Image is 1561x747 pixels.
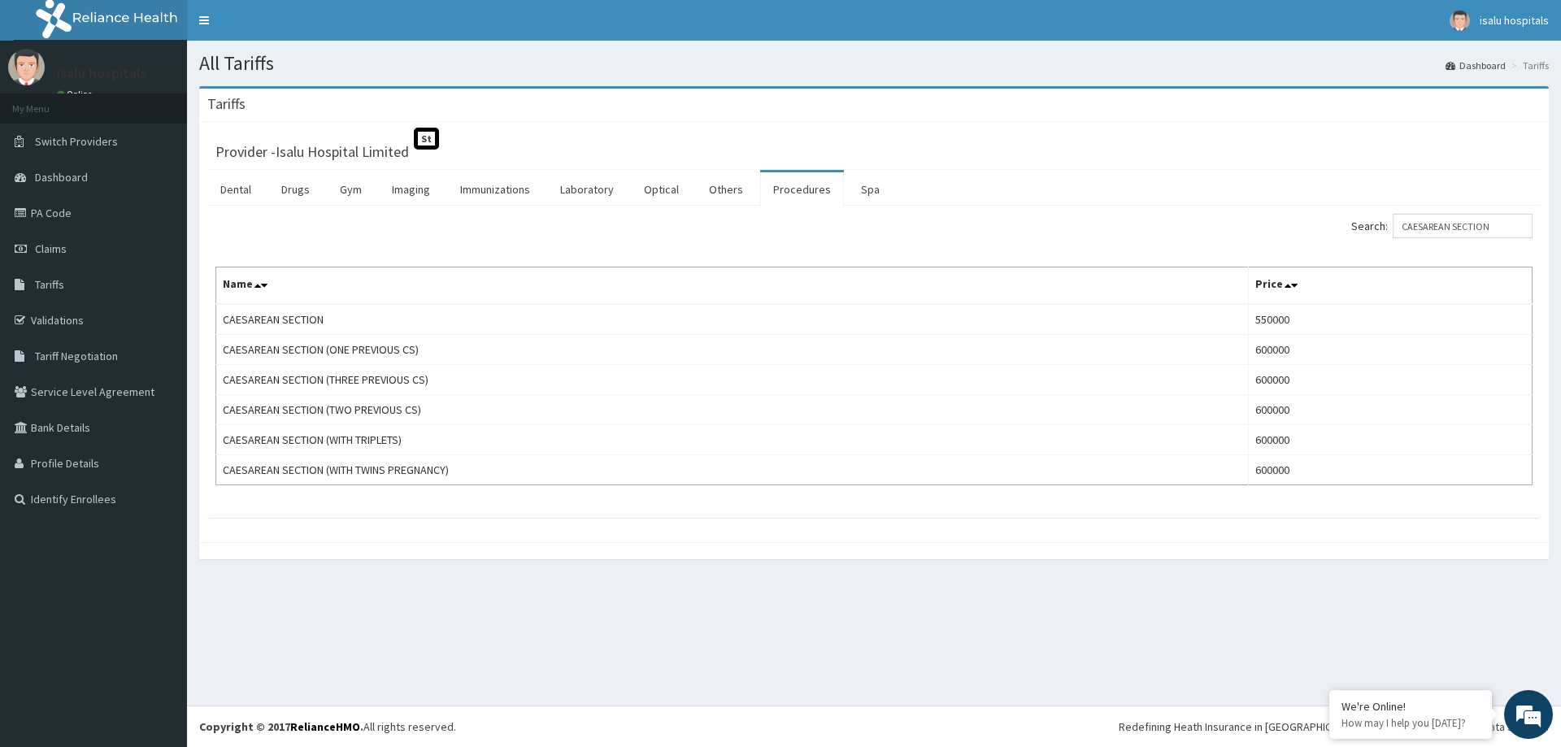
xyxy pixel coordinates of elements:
[1480,13,1549,28] span: isalu hospitals
[35,349,118,363] span: Tariff Negotiation
[1249,395,1533,425] td: 600000
[57,89,96,100] a: Online
[1119,719,1549,735] div: Redefining Heath Insurance in [GEOGRAPHIC_DATA] using Telemedicine and Data Science!
[547,172,627,206] a: Laboratory
[1446,59,1506,72] a: Dashboard
[1341,716,1480,730] p: How may I help you today?
[1249,335,1533,365] td: 600000
[1249,267,1533,305] th: Price
[379,172,443,206] a: Imaging
[327,172,375,206] a: Gym
[631,172,692,206] a: Optical
[1393,214,1533,238] input: Search:
[187,706,1561,747] footer: All rights reserved.
[216,425,1249,455] td: CAESAREAN SECTION (WITH TRIPLETS)
[696,172,756,206] a: Others
[1249,304,1533,335] td: 550000
[216,335,1249,365] td: CAESAREAN SECTION (ONE PREVIOUS CS)
[290,719,360,734] a: RelianceHMO
[216,304,1249,335] td: CAESAREAN SECTION
[216,455,1249,485] td: CAESAREAN SECTION (WITH TWINS PREGNANCY)
[760,172,844,206] a: Procedures
[268,172,323,206] a: Drugs
[207,97,246,111] h3: Tariffs
[35,170,88,185] span: Dashboard
[216,395,1249,425] td: CAESAREAN SECTION (TWO PREVIOUS CS)
[1249,425,1533,455] td: 600000
[1249,365,1533,395] td: 600000
[447,172,543,206] a: Immunizations
[8,49,45,85] img: User Image
[35,277,64,292] span: Tariffs
[35,241,67,256] span: Claims
[1249,455,1533,485] td: 600000
[414,128,439,150] span: St
[1341,699,1480,714] div: We're Online!
[848,172,893,206] a: Spa
[216,365,1249,395] td: CAESAREAN SECTION (THREE PREVIOUS CS)
[57,66,147,80] p: isalu hospitals
[1450,11,1470,31] img: User Image
[207,172,264,206] a: Dental
[35,134,118,149] span: Switch Providers
[1351,214,1533,238] label: Search:
[199,53,1549,74] h1: All Tariffs
[215,145,409,159] h3: Provider - Isalu Hospital Limited
[216,267,1249,305] th: Name
[199,719,363,734] strong: Copyright © 2017 .
[1507,59,1549,72] li: Tariffs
